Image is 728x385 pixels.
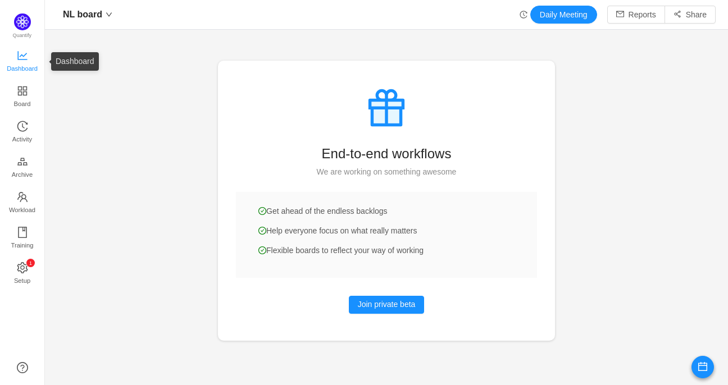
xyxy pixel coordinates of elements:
a: Training [17,227,28,250]
button: icon: calendar [691,356,714,378]
span: Quantify [13,33,32,38]
span: Board [14,93,31,115]
i: icon: down [106,11,112,18]
span: NL board [63,6,102,24]
a: icon: question-circle [17,362,28,373]
i: icon: gold [17,156,28,167]
span: Workload [9,199,35,221]
button: Join private beta [349,296,425,314]
button: Daily Meeting [530,6,597,24]
a: Archive [17,157,28,179]
a: Dashboard [17,51,28,73]
a: Activity [17,121,28,144]
i: icon: book [17,227,28,238]
i: icon: history [17,121,28,132]
i: icon: appstore [17,85,28,97]
sup: 1 [26,259,35,267]
button: icon: share-altShare [665,6,716,24]
i: icon: line-chart [17,50,28,61]
img: Quantify [14,13,31,30]
i: icon: history [520,11,527,19]
i: icon: team [17,191,28,203]
button: icon: mailReports [607,6,665,24]
span: Training [11,234,33,256]
a: Board [17,86,28,108]
a: icon: settingSetup [17,263,28,285]
i: icon: setting [17,262,28,273]
span: Setup [14,269,30,292]
span: Dashboard [7,57,38,80]
span: Activity [12,128,32,150]
span: Archive [12,163,33,186]
p: 1 [29,259,31,267]
a: Workload [17,192,28,214]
